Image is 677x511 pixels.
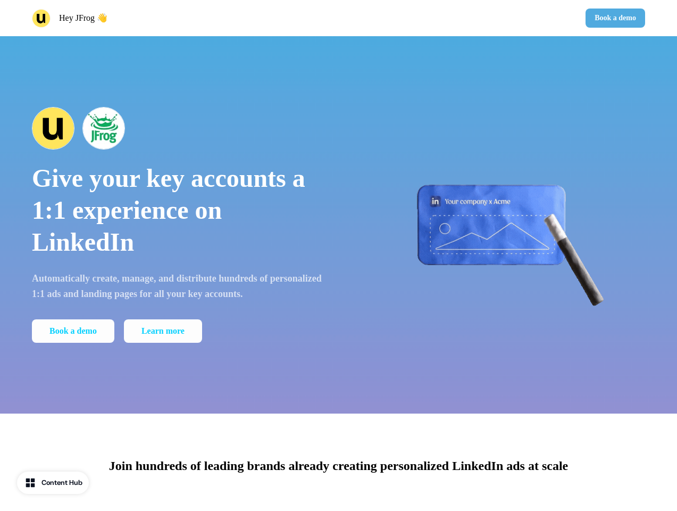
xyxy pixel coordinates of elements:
[109,456,568,475] p: Join hundreds of leading brands already creating personalized LinkedIn ads at scale
[41,477,82,488] div: Content Hub
[586,9,645,28] button: Book a demo
[59,12,107,24] p: Hey JFrog 👋
[32,319,114,343] button: Book a demo
[32,162,324,258] p: Give your key accounts a 1:1 experience on LinkedIn
[17,472,89,494] button: Content Hub
[32,273,322,299] strong: Automatically create, manage, and distribute hundreds of personalized 1:1 ads and landing pages f...
[124,319,202,343] a: Learn more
